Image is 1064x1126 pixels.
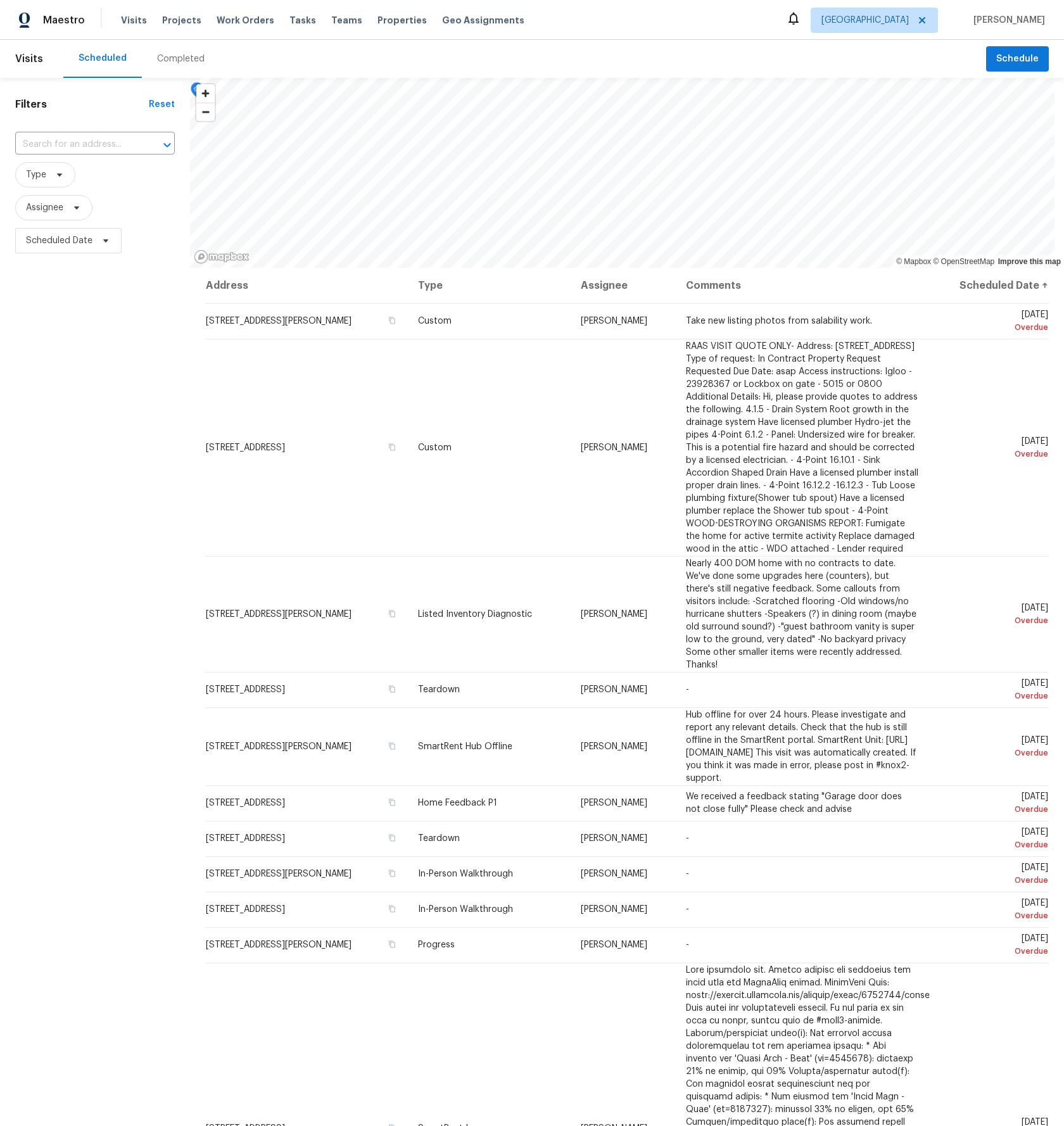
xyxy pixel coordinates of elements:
[939,614,1048,627] div: Overdue
[15,98,149,111] h1: Filters
[939,747,1048,759] div: Overdue
[386,868,398,879] button: Copy Address
[191,82,203,102] div: Map marker
[206,610,351,619] span: [STREET_ADDRESS][PERSON_NAME]
[939,321,1048,334] div: Overdue
[196,103,215,121] button: Zoom out
[933,257,994,266] a: OpenStreetMap
[581,905,647,914] span: [PERSON_NAME]
[418,905,513,914] span: In-Person Walkthrough
[968,14,1045,27] span: [PERSON_NAME]
[206,317,351,326] span: [STREET_ADDRESS][PERSON_NAME]
[686,711,916,783] span: Hub offline for over 24 hours. Please investigate and report any relevant details. Check that the...
[386,740,398,752] button: Copy Address
[939,437,1048,460] span: [DATE]
[939,934,1048,958] span: [DATE]
[206,685,285,694] span: [STREET_ADDRESS]
[581,834,647,843] span: [PERSON_NAME]
[686,792,902,814] span: We received a feedback stating "Garage door does not close fully" Please check and advise
[939,679,1048,702] span: [DATE]
[206,870,351,878] span: [STREET_ADDRESS][PERSON_NAME]
[206,742,351,751] span: [STREET_ADDRESS][PERSON_NAME]
[939,828,1048,851] span: [DATE]
[939,863,1048,887] span: [DATE]
[26,168,46,181] span: Type
[686,905,689,914] span: -
[686,317,872,326] span: Take new listing photos from salability work.
[79,52,127,65] div: Scheduled
[442,14,524,27] span: Geo Assignments
[162,14,201,27] span: Projects
[158,136,176,154] button: Open
[386,939,398,950] button: Copy Address
[939,945,1048,958] div: Overdue
[581,742,647,751] span: [PERSON_NAME]
[386,608,398,619] button: Copy Address
[331,14,362,27] span: Teams
[386,315,398,326] button: Copy Address
[386,441,398,453] button: Copy Address
[939,736,1048,759] span: [DATE]
[418,834,460,843] span: Teardown
[581,870,647,878] span: [PERSON_NAME]
[149,98,175,111] div: Reset
[26,201,63,214] span: Assignee
[939,899,1048,922] span: [DATE]
[196,84,215,103] button: Zoom in
[939,874,1048,887] div: Overdue
[996,51,1039,67] span: Schedule
[386,683,398,695] button: Copy Address
[686,559,916,669] span: Nearly 400 DOM home with no contracts to date. We've done some upgrades here (counters), but ther...
[571,268,676,303] th: Assignee
[986,46,1049,72] button: Schedule
[15,45,43,73] span: Visits
[43,14,85,27] span: Maestro
[686,685,689,694] span: -
[418,610,532,619] span: Listed Inventory Diagnostic
[408,268,570,303] th: Type
[686,834,689,843] span: -
[418,317,452,326] span: Custom
[581,443,647,452] span: [PERSON_NAME]
[121,14,147,27] span: Visits
[939,690,1048,702] div: Overdue
[206,940,351,949] span: [STREET_ADDRESS][PERSON_NAME]
[289,16,316,25] span: Tasks
[939,792,1048,816] span: [DATE]
[386,832,398,844] button: Copy Address
[939,310,1048,334] span: [DATE]
[939,604,1048,627] span: [DATE]
[206,905,285,914] span: [STREET_ADDRESS]
[418,799,497,807] span: Home Feedback P1
[217,14,274,27] span: Work Orders
[939,448,1048,460] div: Overdue
[928,268,1049,303] th: Scheduled Date ↑
[15,135,139,155] input: Search for an address...
[896,257,931,266] a: Mapbox
[581,317,647,326] span: [PERSON_NAME]
[206,799,285,807] span: [STREET_ADDRESS]
[205,268,408,303] th: Address
[386,903,398,914] button: Copy Address
[686,342,918,554] span: RAAS VISIT QUOTE ONLY- Address: [STREET_ADDRESS] Type of request: In Contract Property Request Re...
[190,78,1054,268] canvas: Map
[998,257,1061,266] a: Improve this map
[418,443,452,452] span: Custom
[418,870,513,878] span: In-Person Walkthrough
[26,234,92,247] span: Scheduled Date
[581,940,647,949] span: [PERSON_NAME]
[821,14,909,27] span: [GEOGRAPHIC_DATA]
[939,838,1048,851] div: Overdue
[206,443,285,452] span: [STREET_ADDRESS]
[194,250,250,264] a: Mapbox homepage
[377,14,427,27] span: Properties
[581,799,647,807] span: [PERSON_NAME]
[686,870,689,878] span: -
[581,610,647,619] span: [PERSON_NAME]
[418,742,512,751] span: SmartRent Hub Offline
[386,797,398,808] button: Copy Address
[939,909,1048,922] div: Overdue
[206,834,285,843] span: [STREET_ADDRESS]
